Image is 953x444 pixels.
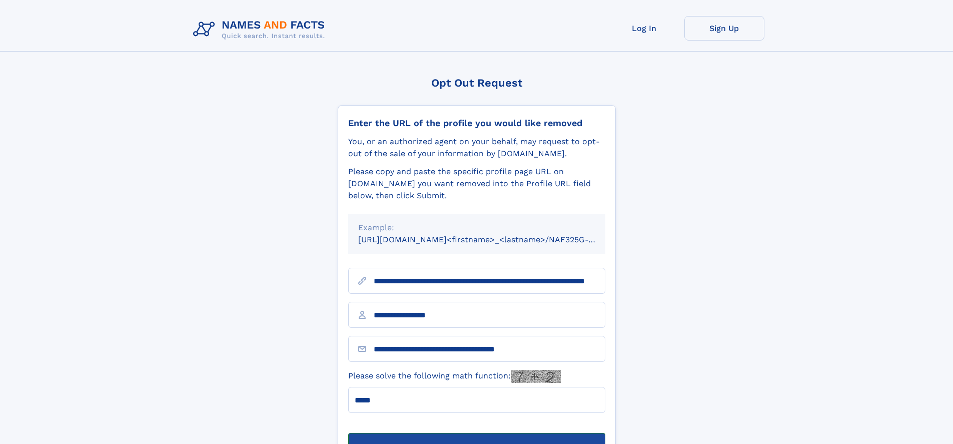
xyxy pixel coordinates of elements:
[338,77,616,89] div: Opt Out Request
[348,136,605,160] div: You, or an authorized agent on your behalf, may request to opt-out of the sale of your informatio...
[604,16,684,41] a: Log In
[348,370,561,383] label: Please solve the following math function:
[358,222,595,234] div: Example:
[348,118,605,129] div: Enter the URL of the profile you would like removed
[189,16,333,43] img: Logo Names and Facts
[358,235,624,244] small: [URL][DOMAIN_NAME]<firstname>_<lastname>/NAF325G-xxxxxxxx
[348,166,605,202] div: Please copy and paste the specific profile page URL on [DOMAIN_NAME] you want removed into the Pr...
[684,16,764,41] a: Sign Up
